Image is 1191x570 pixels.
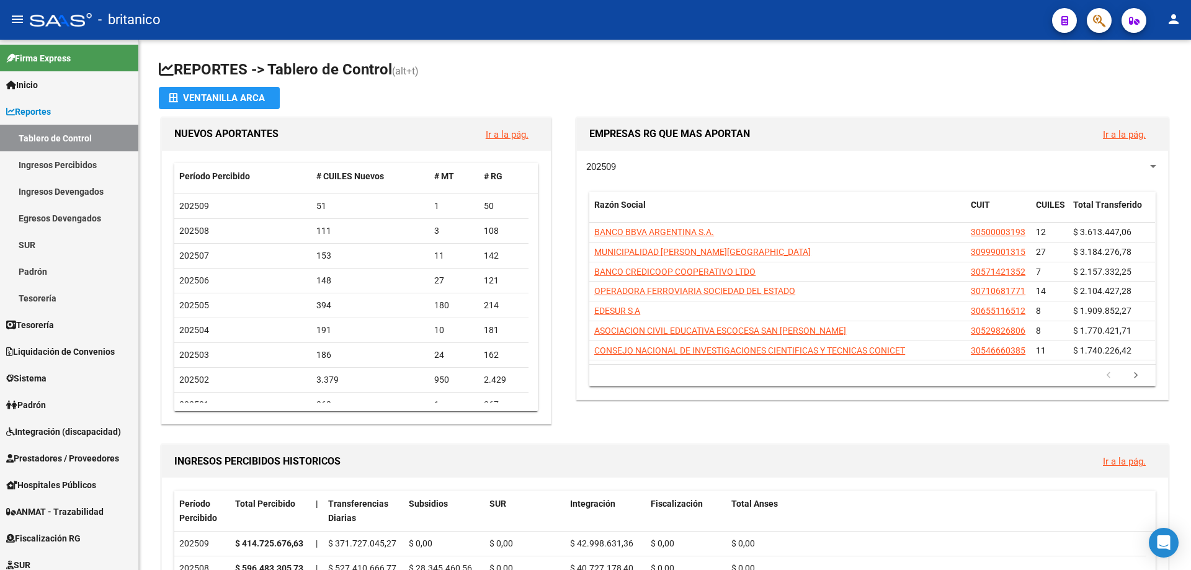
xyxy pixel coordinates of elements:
mat-icon: person [1166,12,1181,27]
span: EDESUR S A [594,306,640,316]
div: 3 [434,224,474,238]
div: 11 [434,249,474,263]
datatable-header-cell: Total Anses [726,491,1146,532]
span: $ 371.727.045,27 [328,538,396,548]
div: 121 [484,274,524,288]
div: 50 [484,199,524,213]
span: CUILES [1036,200,1065,210]
div: 186 [316,348,425,362]
span: Período Percibido [179,171,250,181]
span: Prestadores / Proveedores [6,452,119,465]
div: 267 [484,398,524,412]
span: Inicio [6,78,38,92]
div: 394 [316,298,425,313]
button: Ir a la pág. [1093,450,1156,473]
datatable-header-cell: Integración [565,491,646,532]
div: 148 [316,274,425,288]
span: Subsidios [409,499,448,509]
span: Firma Express [6,51,71,65]
span: 202509 [179,201,209,211]
datatable-header-cell: Total Percibido [230,491,311,532]
div: 1 [434,398,474,412]
div: 162 [484,348,524,362]
span: Transferencias Diarias [328,499,388,523]
div: 27 [434,274,474,288]
span: Razón Social [594,200,646,210]
strong: $ 414.725.676,63 [235,538,303,548]
span: $ 0,00 [731,538,755,548]
div: 202509 [179,537,225,551]
span: BANCO CREDICOOP COOPERATIVO LTDO [594,267,756,277]
button: Ir a la pág. [1093,123,1156,146]
span: ASOCIACION CIVIL EDUCATIVA ESCOCESA SAN [PERSON_NAME] [594,326,846,336]
datatable-header-cell: Total Transferido [1068,192,1155,233]
div: 181 [484,323,524,337]
span: Padrón [6,398,46,412]
div: 111 [316,224,425,238]
span: EMPRESAS RG QUE MAS APORTAN [589,128,750,140]
datatable-header-cell: CUILES [1031,192,1068,233]
div: 1 [434,199,474,213]
span: $ 3.184.276,78 [1073,247,1131,257]
span: 202501 [179,399,209,409]
datatable-header-cell: Período Percibido [174,163,311,190]
span: Total Transferido [1073,200,1142,210]
div: Ventanilla ARCA [169,87,270,109]
datatable-header-cell: # CUILES Nuevos [311,163,430,190]
span: 30655116512 [971,306,1025,316]
span: $ 1.770.421,71 [1073,326,1131,336]
span: Total Anses [731,499,778,509]
span: 7 [1036,267,1041,277]
span: 27 [1036,247,1046,257]
button: Ventanilla ARCA [159,87,280,109]
span: $ 2.157.332,25 [1073,267,1131,277]
div: 142 [484,249,524,263]
datatable-header-cell: CUIT [966,192,1031,233]
span: 8 [1036,306,1041,316]
h1: REPORTES -> Tablero de Control [159,60,1171,81]
span: # CUILES Nuevos [316,171,384,181]
span: $ 1.909.852,27 [1073,306,1131,316]
span: | [316,538,318,548]
span: NUEVOS APORTANTES [174,128,279,140]
span: 8 [1036,326,1041,336]
span: 11 [1036,345,1046,355]
span: Fiscalización RG [6,532,81,545]
span: 30546660385 [971,345,1025,355]
mat-icon: menu [10,12,25,27]
span: Integración (discapacidad) [6,425,121,439]
span: OPERADORA FERROVIARIA SOCIEDAD DEL ESTADO [594,286,795,296]
div: 153 [316,249,425,263]
a: Ir a la pág. [1103,129,1146,140]
span: Liquidación de Convenios [6,345,115,358]
a: go to next page [1124,369,1148,383]
div: 3.379 [316,373,425,387]
div: 10 [434,323,474,337]
span: Total Percibido [235,499,295,509]
span: $ 0,00 [409,538,432,548]
span: 202503 [179,350,209,360]
datatable-header-cell: Fiscalización [646,491,726,532]
span: 30571421352 [971,267,1025,277]
span: CONSEJO NACIONAL DE INVESTIGACIONES CIENTIFICAS Y TECNICAS CONICET [594,345,905,355]
span: 30500003193 [971,227,1025,237]
span: # RG [484,171,502,181]
datatable-header-cell: Subsidios [404,491,484,532]
span: # MT [434,171,454,181]
span: Período Percibido [179,499,217,523]
span: $ 2.104.427,28 [1073,286,1131,296]
a: Ir a la pág. [1103,456,1146,467]
datatable-header-cell: Período Percibido [174,491,230,532]
span: MUNICIPALIDAD [PERSON_NAME][GEOGRAPHIC_DATA] [594,247,811,257]
datatable-header-cell: # RG [479,163,529,190]
span: 202504 [179,325,209,335]
div: 214 [484,298,524,313]
div: 191 [316,323,425,337]
div: 268 [316,398,425,412]
span: Hospitales Públicos [6,478,96,492]
span: Integración [570,499,615,509]
datatable-header-cell: # MT [429,163,479,190]
span: 30999001315 [971,247,1025,257]
datatable-header-cell: Razón Social [589,192,966,233]
span: 14 [1036,286,1046,296]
